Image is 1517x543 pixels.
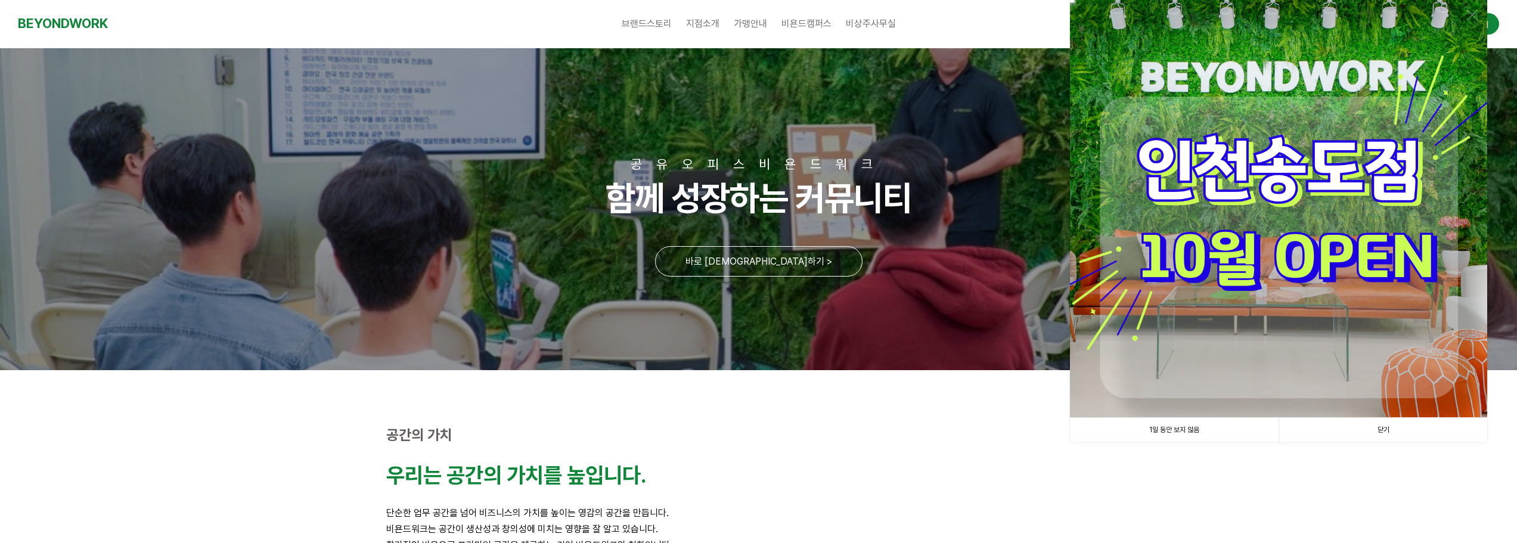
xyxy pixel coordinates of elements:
[386,463,646,488] strong: 우리는 공간의 가치를 높입니다.
[781,18,832,29] span: 비욘드캠퍼스
[774,9,839,39] a: 비욘드캠퍼스
[727,9,774,39] a: 가맹안내
[839,9,903,39] a: 비상주사무실
[18,13,108,35] a: BEYONDWORK
[386,426,452,443] strong: 공간의 가치
[686,18,719,29] span: 지점소개
[1279,418,1487,442] a: 닫기
[679,9,727,39] a: 지점소개
[734,18,767,29] span: 가맹안내
[622,18,672,29] span: 브랜드스토리
[386,505,1131,521] p: 단순한 업무 공간을 넘어 비즈니스의 가치를 높이는 영감의 공간을 만듭니다.
[1070,418,1279,442] a: 1일 동안 보지 않음
[386,521,1131,537] p: 비욘드워크는 공간이 생산성과 창의성에 미치는 영향을 잘 알고 있습니다.
[615,9,679,39] a: 브랜드스토리
[846,18,896,29] span: 비상주사무실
